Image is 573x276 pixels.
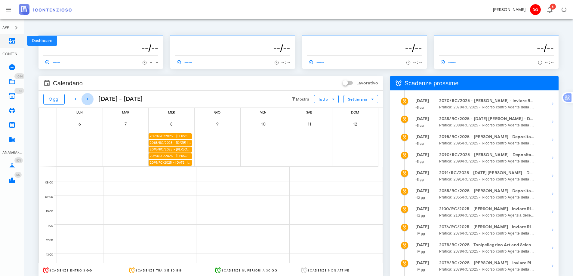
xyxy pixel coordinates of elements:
button: 7 [117,116,134,132]
div: 13:00 [39,251,54,258]
div: 2090/RC/2025 - [PERSON_NAME] - Deposita la Costituzione in Giudizio [149,153,192,159]
span: -- : -- [545,60,554,65]
button: Mostra dettagli [547,188,559,200]
button: 10 [255,116,272,132]
button: Mostra dettagli [547,260,559,272]
strong: [DATE] [415,170,429,175]
small: -5 gg [415,123,424,128]
strong: 2070/RC/2025 - [PERSON_NAME] - Inviare Ricorso [439,98,535,104]
span: Scadenze entro 3 gg [49,268,92,272]
div: 09:00 [39,194,54,200]
span: Pratica: 2076/RC/2025 - Ricorso contro Agente della Riscossione - prov. di [GEOGRAPHIC_DATA] [439,230,535,236]
span: 1044 [16,74,23,78]
span: BG [530,4,541,15]
span: 11 [301,122,318,127]
small: -5 gg [415,141,424,146]
span: Scadenze superiori a 30 gg [221,268,277,272]
div: ven [241,108,286,116]
strong: [DATE] [415,188,429,193]
span: 12 [347,122,364,127]
button: 11 [301,116,318,132]
span: 574 [16,159,21,162]
span: Pratica: 2091/RC/2025 - Ricorso contro Agente della Riscossione - prov. di Ragusa, Agenzia delle ... [439,176,535,182]
strong: [DATE] [415,224,429,229]
button: Mostra dettagli [547,152,559,164]
strong: 2088/RC/2025 - [DATE] [PERSON_NAME] - Deposita la Costituzione in [GEOGRAPHIC_DATA] [439,116,535,122]
h3: --/-- [439,42,554,54]
span: Scadenze tra 3 e 30 gg [135,268,182,272]
button: Mostra dettagli [547,170,559,182]
span: 8 [163,122,180,127]
button: Distintivo [542,2,557,17]
div: dom [332,108,378,116]
img: logo-text-2x.png [19,4,72,15]
strong: 2100/RC/2025 - [PERSON_NAME] - Inviare Ricorso [439,206,535,212]
small: -19 gg [415,232,425,236]
div: 2095/RC/2025 - [PERSON_NAME] - Deposita la Costituzione in Giudizio [149,147,192,152]
small: -12 gg [415,196,425,200]
div: 11:00 [39,223,54,229]
strong: 2078/RC/2025 - Tonipellegrino Art and Science for Haird - Inviare Ricorso [439,242,535,248]
span: Distintivo [14,73,25,79]
span: Pratica: 2055/RC/2025 - Ricorso contro Agente della Riscossione - prov. di Ragusa, Agenzia delle ... [439,194,535,200]
strong: 2095/RC/2025 - [PERSON_NAME] - Deposita la Costituzione in Giudizio [439,134,535,140]
h3: --/-- [175,42,290,54]
p: -------------- [43,37,158,42]
span: Oggi [48,97,60,102]
div: [DATE] - [DATE] [94,95,143,104]
strong: [DATE] [415,116,429,121]
span: ------ [439,59,456,65]
strong: 2076/RC/2025 - [PERSON_NAME] - Inviare Ricorso [439,224,535,230]
button: Mostra dettagli [547,242,559,254]
span: -- : -- [282,60,290,65]
span: Pratica: 2100/RC/2025 - Ricorso contro Agenzia delle Entrate - Ufficio Territoriale di [GEOGRAPHI... [439,212,535,218]
span: Settimana [348,97,368,102]
button: Settimana [343,95,378,103]
button: BG [528,2,542,17]
a: ------ [307,58,327,66]
div: sab [286,108,332,116]
span: ------ [43,59,61,65]
button: 12 [347,116,364,132]
small: -19 gg [415,250,425,254]
span: 55 [16,173,20,177]
div: mar [103,108,149,116]
div: gio [195,108,240,116]
span: -- : -- [149,60,158,65]
div: mer [149,108,194,116]
strong: [DATE] [415,152,429,157]
small: Mostra [296,97,309,102]
p: -------------- [307,37,422,42]
button: 8 [163,116,180,132]
span: 6 [71,122,88,127]
span: Pratica: 2090/RC/2025 - Ricorso contro Agente della Riscossione - prov. di Ragusa, Agenzia delle ... [439,158,535,164]
span: ------ [307,59,325,65]
span: 1168 [16,89,22,93]
span: Scadenze prossime [405,78,459,88]
a: ------ [43,58,63,66]
div: 2088/RC/2025 - [DATE] [PERSON_NAME] - Deposita la Costituzione in [GEOGRAPHIC_DATA] [149,140,192,146]
button: Mostra dettagli [547,116,559,128]
span: 9 [209,122,226,127]
strong: [DATE] [415,260,429,265]
strong: [DATE] [415,98,429,103]
span: Pratica: 2078/RC/2025 - Ricorso contro Agente della Riscossione - prov. di [GEOGRAPHIC_DATA] [439,248,535,254]
h3: --/-- [307,42,422,54]
button: Oggi [43,94,65,105]
strong: 2079/RC/2025 - [PERSON_NAME] - Inviare Ricorso [439,260,535,266]
div: 08:00 [39,179,54,186]
strong: 2090/RC/2025 - [PERSON_NAME] - Deposita la Costituzione in Giudizio [439,152,535,158]
strong: 2055/RC/2025 - [PERSON_NAME] - Deposita la Costituzione in [GEOGRAPHIC_DATA] [439,188,535,194]
button: Mostra dettagli [547,98,559,110]
div: 12:00 [39,237,54,244]
h3: --/-- [43,42,158,54]
small: -5 gg [415,159,424,164]
div: 10:00 [39,208,54,215]
div: lun [57,108,103,116]
small: -5 gg [415,177,424,182]
small: -13 gg [415,214,425,218]
span: Distintivo [14,88,24,94]
button: Tutto [314,95,339,103]
span: ------ [175,59,193,65]
span: -- : -- [413,60,422,65]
